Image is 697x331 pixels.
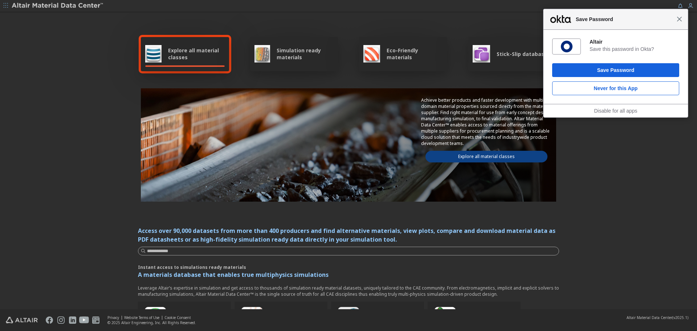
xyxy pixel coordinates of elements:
span: Close [677,16,682,22]
img: Simulation ready materials [254,45,270,62]
a: Cookie Consent [164,315,191,320]
span: Eco-Friendly materials [387,47,443,61]
a: Explore all material classes [425,151,547,162]
p: Leverage Altair’s expertise in simulation and get access to thousands of simulation ready materia... [138,285,559,297]
img: Stick-Slip database [473,45,490,62]
img: Eco-Friendly materials [363,45,380,62]
p: Achieve better products and faster development with multi-domain material properties sourced dire... [421,97,552,146]
span: Explore all material classes [168,47,225,61]
div: Access over 90,000 datasets from more than 400 producers and find alternative materials, view plo... [138,226,559,244]
span: Save Password [572,15,677,24]
span: Stick-Slip database [497,51,547,57]
div: (v2025.1) [627,315,688,320]
img: Explore all material classes [145,45,162,62]
a: Website Terms of Use [124,315,159,320]
div: Save this password in Okta? [590,46,679,52]
span: Altair Material Data Center [627,315,672,320]
img: xQKtckAAAAGSURBVAMAyTYhgYvh9ZUAAAAASUVORK5CYII= [561,41,572,52]
img: Altair Engineering [6,317,38,323]
button: Save Password [552,63,679,77]
button: Never for this App [552,81,679,95]
a: Privacy [107,315,119,320]
p: Instant access to simulations ready materials [138,264,559,270]
span: Simulation ready materials [277,47,334,61]
a: Disable for all apps [594,108,637,114]
div: © 2025 Altair Engineering, Inc. All Rights Reserved. [107,320,196,325]
img: Altair Material Data Center [12,2,104,9]
p: A materials database that enables true multiphysics simulations [138,270,559,279]
div: Altair [590,39,679,45]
